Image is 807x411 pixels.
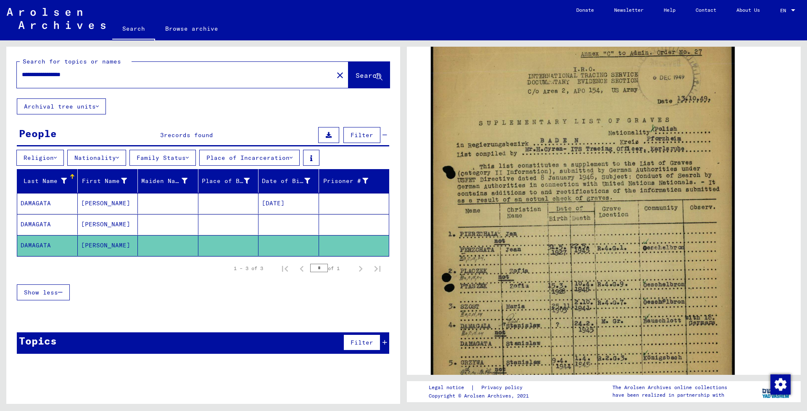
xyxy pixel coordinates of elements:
div: First Name [81,177,127,186]
a: Privacy policy [475,383,533,392]
a: Legal notice [429,383,471,392]
mat-cell: [PERSON_NAME] [78,193,138,214]
div: Date of Birth [262,174,321,188]
mat-header-cell: Date of Birth [258,169,319,193]
div: Date of Birth [262,177,310,186]
div: People [19,126,57,141]
span: 3 [160,131,164,139]
mat-cell: [PERSON_NAME] [78,214,138,235]
button: Clear [332,66,348,83]
mat-header-cell: Last Name [17,169,78,193]
button: Next page [352,260,369,277]
div: First Name [81,174,138,188]
div: Prisoner # [322,177,369,186]
div: Maiden Name [141,177,187,186]
img: Arolsen_neg.svg [7,8,105,29]
span: Show less [24,289,58,296]
button: Nationality [67,150,126,166]
span: Search [356,71,381,80]
span: Filter [351,339,373,346]
mat-header-cell: Place of Birth [198,169,259,193]
mat-icon: close [335,70,345,80]
div: Prisoner # [322,174,379,188]
div: of 1 [310,264,352,272]
a: Browse archive [155,19,228,39]
button: Filter [343,127,380,143]
div: Last Name [21,174,77,188]
button: Religion [16,150,64,166]
span: Filter [351,131,373,139]
button: Last page [369,260,386,277]
div: Maiden Name [141,174,198,188]
mat-cell: DAMAGATA [17,235,78,256]
button: Show less [17,284,70,300]
button: First page [277,260,293,277]
div: Place of Birth [202,174,261,188]
mat-header-cell: Prisoner # [319,169,389,193]
div: Place of Birth [202,177,250,186]
p: Copyright © Arolsen Archives, 2021 [429,392,533,400]
span: records found [164,131,213,139]
mat-cell: [DATE] [258,193,319,214]
mat-cell: [PERSON_NAME] [78,235,138,256]
button: Family Status [129,150,196,166]
p: The Arolsen Archives online collections [612,384,727,391]
div: | [429,383,533,392]
a: Search [112,19,155,40]
button: Archival tree units [17,98,106,114]
mat-cell: DAMAGATA [17,193,78,214]
button: Filter [343,334,380,350]
mat-cell: DAMAGATA [17,214,78,235]
div: Topics [19,333,57,348]
div: Last Name [21,177,67,186]
mat-label: Search for topics or names [23,58,121,65]
button: Search [348,62,390,88]
mat-header-cell: Maiden Name [138,169,198,193]
mat-header-cell: First Name [78,169,138,193]
img: Change consent [770,374,791,395]
div: 1 – 3 of 3 [234,265,263,272]
button: Place of Incarceration [199,150,300,166]
p: have been realized in partnership with [612,391,727,399]
span: EN [780,8,789,13]
img: yv_logo.png [760,381,792,402]
button: Previous page [293,260,310,277]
